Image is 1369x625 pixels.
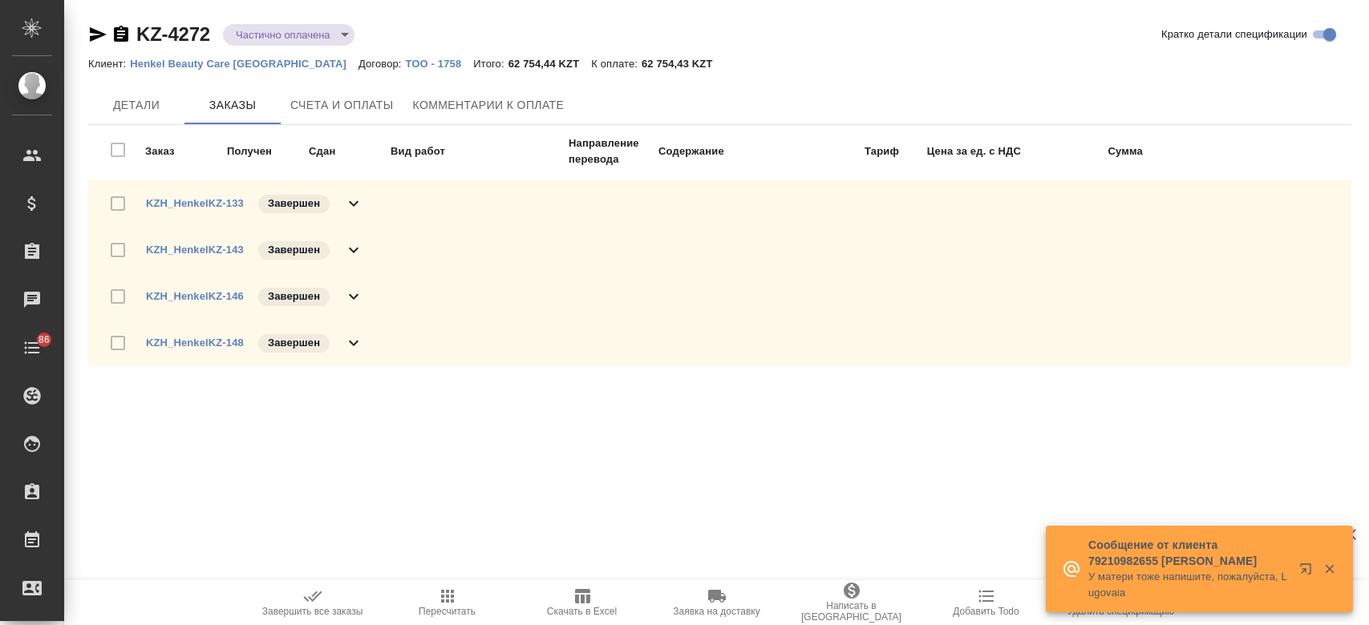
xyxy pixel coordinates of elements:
td: Содержание [658,135,786,168]
p: Завершен [268,335,320,351]
p: Завершен [268,196,320,212]
p: ТОО - 1758 [406,58,474,70]
p: Завершен [268,242,320,258]
p: Henkel Beauty Care [GEOGRAPHIC_DATA] [130,58,358,70]
a: KZH_HenkelKZ-146 [146,290,244,302]
td: Сдан [308,135,388,168]
div: KZH_HenkelKZ-143Завершен [88,227,1351,273]
a: KZ-4272 [136,23,210,45]
a: 86 [4,328,60,368]
button: Частично оплачена [231,28,335,42]
button: Скопировать ссылку [111,25,131,44]
div: KZH_HenkelKZ-133Завершен [88,180,1351,227]
td: Цена за ед. с НДС [901,135,1022,168]
p: Завершен [268,288,320,304]
td: Заказ [144,135,225,168]
td: Тариф [788,135,900,168]
span: Комментарии к оплате [413,95,565,115]
span: Счета и оплаты [290,95,394,115]
div: KZH_HenkelKZ-146Завершен [88,273,1351,320]
td: Получен [226,135,306,168]
a: KZH_HenkelKZ-143 [146,244,244,256]
a: ТОО - 1758 [406,56,474,70]
span: Кратко детали спецификации [1161,26,1307,42]
button: Закрыть [1313,562,1346,576]
td: Сумма [1023,135,1144,168]
div: Частично оплачена [223,24,354,46]
a: KZH_HenkelKZ-148 [146,337,244,349]
p: Сообщение от клиента 79210982655 [PERSON_NAME] [1088,537,1289,569]
p: У матери тоже напишите, пожалуйста, Lugovaia [1088,569,1289,601]
span: 86 [29,332,59,348]
p: 62 754,43 KZT [642,58,725,70]
p: 62 754,44 KZT [508,58,592,70]
div: KZH_HenkelKZ-148Завершен [88,320,1351,366]
p: Договор: [358,58,406,70]
button: Открыть в новой вкладке [1290,553,1328,591]
span: Заказы [194,95,271,115]
a: Henkel Beauty Care [GEOGRAPHIC_DATA] [130,56,358,70]
span: Детали [98,95,175,115]
p: К оплате: [591,58,642,70]
p: Клиент: [88,58,130,70]
a: KZH_HenkelKZ-133 [146,197,244,209]
td: Вид работ [390,135,566,168]
td: Направление перевода [568,135,656,168]
p: Итого: [473,58,508,70]
button: Скопировать ссылку для ЯМессенджера [88,25,107,44]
